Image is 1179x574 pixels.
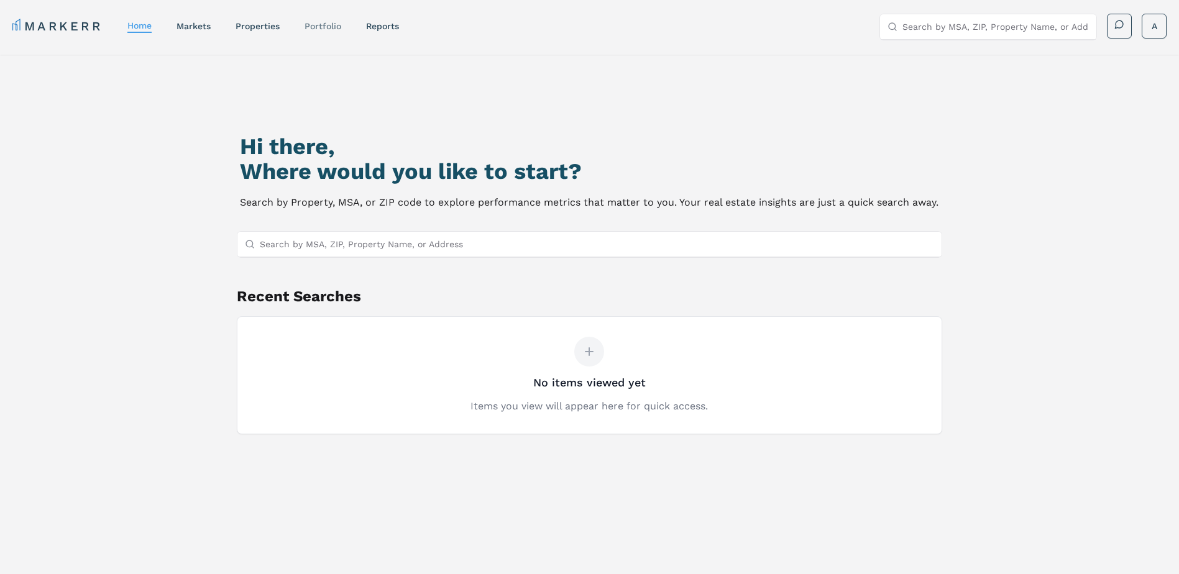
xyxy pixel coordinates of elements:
h3: No items viewed yet [533,374,646,391]
a: properties [236,21,280,31]
input: Search by MSA, ZIP, Property Name, or Address [260,232,935,257]
p: Items you view will appear here for quick access. [470,399,708,414]
span: A [1152,20,1157,32]
a: home [127,20,152,30]
input: Search by MSA, ZIP, Property Name, or Address [902,14,1089,39]
p: Search by Property, MSA, or ZIP code to explore performance metrics that matter to you. Your real... [240,194,938,211]
h1: Hi there, [240,134,938,159]
h2: Where would you like to start? [240,159,938,184]
h2: Recent Searches [237,286,943,306]
a: reports [366,21,399,31]
a: Portfolio [305,21,341,31]
a: MARKERR [12,17,103,35]
button: A [1142,14,1167,39]
a: markets [177,21,211,31]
